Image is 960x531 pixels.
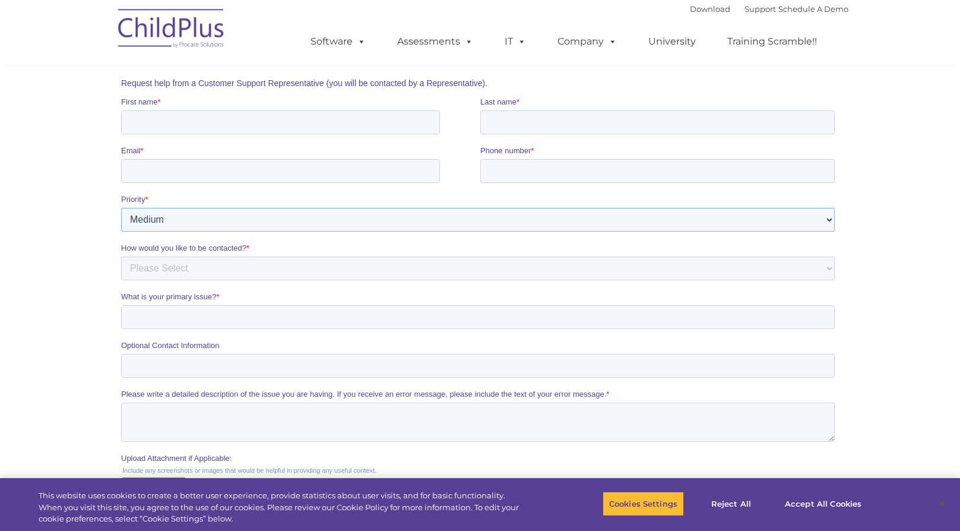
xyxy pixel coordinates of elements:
span: Last name [359,69,395,78]
a: Training Scramble!! [715,30,829,53]
img: ChildPlus by Procare Solutions [112,1,231,60]
a: Schedule A Demo [778,4,848,14]
button: Close [928,491,954,517]
span: Phone number [359,118,410,127]
button: Accept All Cookies [778,491,868,516]
a: Assessments [385,30,485,53]
a: Support [744,4,776,14]
a: Company [546,30,629,53]
div: This website uses cookies to create a better user experience, provide statistics about user visit... [39,490,528,525]
a: Download [690,4,730,14]
font: | [690,4,848,14]
button: Cookies Settings [603,491,684,516]
a: IT [493,30,538,53]
button: Reject All [694,491,768,516]
a: Software [299,30,378,53]
a: University [636,30,708,53]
